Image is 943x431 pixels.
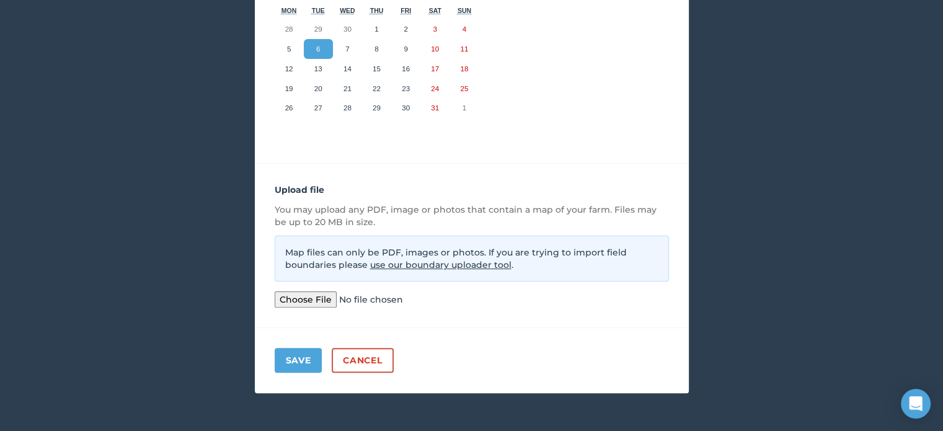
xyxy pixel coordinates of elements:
abbr: Thursday [370,7,384,14]
abbr: Tuesday [312,7,325,14]
a: Cancel [332,348,393,373]
button: April 28, 2025 [275,19,304,39]
abbr: April 29, 2025 [314,25,322,33]
div: Open Intercom Messenger [901,389,931,419]
button: May 4, 2025 [449,19,479,39]
abbr: May 1, 2025 [374,25,378,33]
abbr: May 19, 2025 [285,84,293,92]
button: May 15, 2025 [362,59,391,79]
button: Save [275,348,322,373]
button: May 16, 2025 [391,59,420,79]
abbr: May 14, 2025 [343,64,352,73]
button: May 30, 2025 [391,98,420,118]
button: May 24, 2025 [420,79,449,99]
p: You may upload any PDF, image or photos that contain a map of your farm. Files may be up to 20 MB... [275,203,669,228]
abbr: May 21, 2025 [343,84,352,92]
button: May 12, 2025 [275,59,304,79]
abbr: May 4, 2025 [463,25,466,33]
button: May 14, 2025 [333,59,362,79]
abbr: Saturday [429,7,441,14]
abbr: May 10, 2025 [431,45,439,53]
abbr: April 28, 2025 [285,25,293,33]
abbr: May 29, 2025 [373,104,381,112]
abbr: May 7, 2025 [345,45,349,53]
abbr: May 11, 2025 [460,45,468,53]
abbr: May 16, 2025 [402,64,410,73]
abbr: April 30, 2025 [343,25,352,33]
p: Map files can only be PDF, images or photos. If you are trying to import field boundaries please . [275,236,669,282]
abbr: May 30, 2025 [402,104,410,112]
button: May 7, 2025 [333,39,362,59]
button: May 8, 2025 [362,39,391,59]
abbr: May 26, 2025 [285,104,293,112]
button: May 21, 2025 [333,79,362,99]
abbr: May 18, 2025 [460,64,468,73]
button: May 11, 2025 [449,39,479,59]
abbr: May 23, 2025 [402,84,410,92]
button: May 10, 2025 [420,39,449,59]
abbr: May 27, 2025 [314,104,322,112]
a: use our boundary uploader tool [370,259,511,270]
strong: Upload file [275,184,324,195]
abbr: June 1, 2025 [463,104,466,112]
button: April 30, 2025 [333,19,362,39]
abbr: May 12, 2025 [285,64,293,73]
button: May 31, 2025 [420,98,449,118]
abbr: May 9, 2025 [404,45,407,53]
button: May 28, 2025 [333,98,362,118]
abbr: Monday [281,7,297,14]
abbr: May 13, 2025 [314,64,322,73]
button: May 3, 2025 [420,19,449,39]
abbr: May 24, 2025 [431,84,439,92]
abbr: May 5, 2025 [287,45,291,53]
abbr: Wednesday [340,7,355,14]
button: May 22, 2025 [362,79,391,99]
button: May 23, 2025 [391,79,420,99]
abbr: May 28, 2025 [343,104,352,112]
abbr: May 31, 2025 [431,104,439,112]
button: May 18, 2025 [449,59,479,79]
abbr: May 25, 2025 [460,84,468,92]
button: June 1, 2025 [449,98,479,118]
abbr: May 2, 2025 [404,25,407,33]
abbr: Sunday [458,7,471,14]
button: April 29, 2025 [304,19,333,39]
button: May 13, 2025 [304,59,333,79]
button: May 2, 2025 [391,19,420,39]
button: May 1, 2025 [362,19,391,39]
abbr: May 15, 2025 [373,64,381,73]
button: May 6, 2025 [304,39,333,59]
abbr: May 8, 2025 [374,45,378,53]
abbr: Friday [401,7,411,14]
button: May 19, 2025 [275,79,304,99]
button: May 26, 2025 [275,98,304,118]
button: May 5, 2025 [275,39,304,59]
abbr: May 3, 2025 [433,25,437,33]
button: May 27, 2025 [304,98,333,118]
button: May 17, 2025 [420,59,449,79]
abbr: May 17, 2025 [431,64,439,73]
button: May 9, 2025 [391,39,420,59]
button: May 25, 2025 [449,79,479,99]
abbr: May 6, 2025 [316,45,320,53]
button: May 20, 2025 [304,79,333,99]
abbr: May 20, 2025 [314,84,322,92]
abbr: May 22, 2025 [373,84,381,92]
button: May 29, 2025 [362,98,391,118]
